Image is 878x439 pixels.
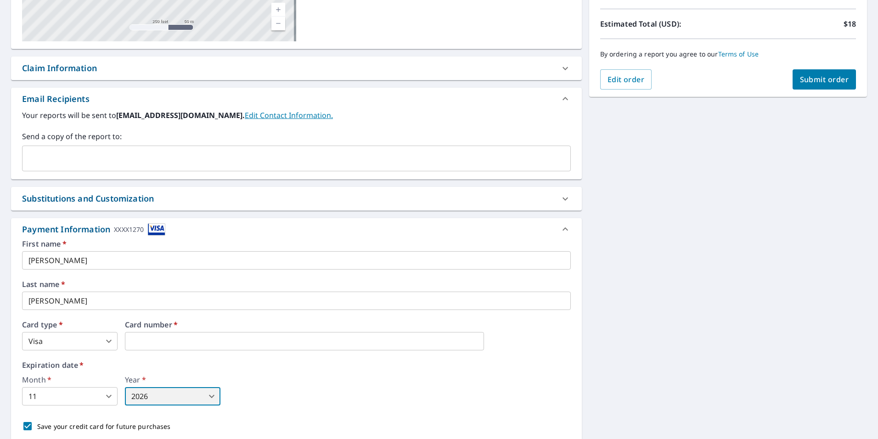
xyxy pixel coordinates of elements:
label: Month [22,376,118,383]
img: cardImage [148,223,165,236]
p: $18 [844,18,856,29]
p: By ordering a report you agree to our [600,50,856,58]
p: Save your credit card for future purchases [37,422,171,431]
div: Substitutions and Customization [22,192,154,205]
label: Last name [22,281,571,288]
div: Payment InformationXXXX1270cardImage [11,218,582,240]
label: Expiration date [22,361,571,369]
iframe: secure payment field [125,332,484,350]
div: Email Recipients [22,93,90,105]
p: Estimated Total (USD): [600,18,728,29]
div: 2026 [125,387,220,405]
div: Claim Information [22,62,97,74]
label: Year [125,376,220,383]
label: Card type [22,321,118,328]
a: EditContactInfo [245,110,333,120]
button: Edit order [600,69,652,90]
div: Substitutions and Customization [11,187,582,210]
label: Send a copy of the report to: [22,131,571,142]
button: Submit order [793,69,856,90]
span: Edit order [608,74,645,84]
div: 11 [22,387,118,405]
span: Submit order [800,74,849,84]
a: Current Level 17, Zoom Out [271,17,285,30]
label: Card number [125,321,571,328]
a: Terms of Use [718,50,759,58]
div: XXXX1270 [114,223,144,236]
b: [EMAIL_ADDRESS][DOMAIN_NAME]. [116,110,245,120]
a: Current Level 17, Zoom In [271,3,285,17]
div: Visa [22,332,118,350]
div: Email Recipients [11,88,582,110]
label: Your reports will be sent to [22,110,571,121]
div: Claim Information [11,56,582,80]
div: Payment Information [22,223,165,236]
label: First name [22,240,571,248]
